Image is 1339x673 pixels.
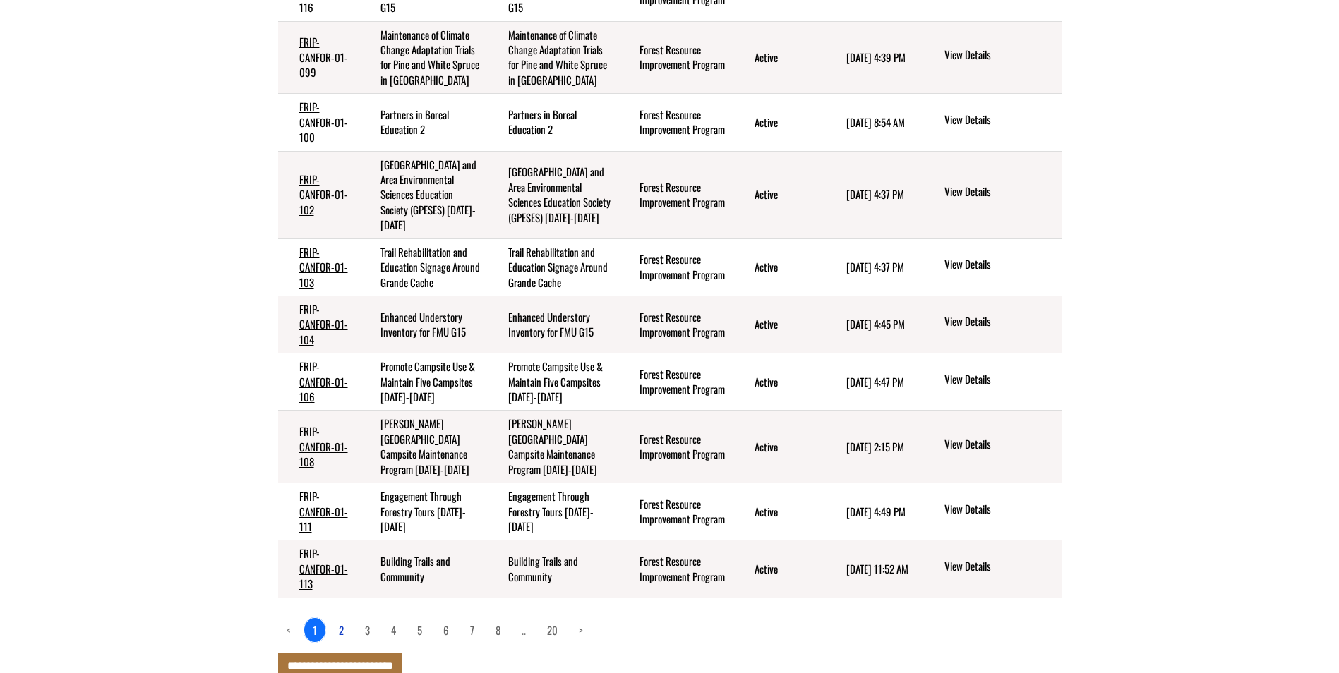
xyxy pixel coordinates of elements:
[825,483,921,540] td: 5/7/2025 4:49 PM
[921,151,1061,238] td: action menu
[359,483,487,540] td: Engagement Through Forestry Tours 2022-2026
[944,184,1055,201] a: View details
[539,618,566,642] a: page 20
[944,502,1055,519] a: View details
[921,353,1061,411] td: action menu
[921,296,1061,353] td: action menu
[733,411,825,483] td: Active
[359,296,487,353] td: Enhanced Understory Inventory for FMU G15
[299,545,348,591] a: FRIP-CANFOR-01-113
[825,540,921,598] td: 9/11/2025 11:52 AM
[278,540,359,598] td: FRIP-CANFOR-01-113
[846,374,904,389] time: [DATE] 4:47 PM
[278,411,359,483] td: FRIP-CANFOR-01-108
[846,561,908,576] time: [DATE] 11:52 AM
[825,296,921,353] td: 5/7/2025 4:45 PM
[846,316,905,332] time: [DATE] 4:45 PM
[359,353,487,411] td: Promote Campsite Use & Maintain Five Campsites 2022-2027
[487,353,618,411] td: Promote Campsite Use & Maintain Five Campsites 2022-2027
[462,618,483,642] a: page 7
[733,94,825,151] td: Active
[733,21,825,94] td: Active
[359,238,487,296] td: Trail Rehabilitation and Education Signage Around Grande Cache
[356,618,378,642] a: page 3
[278,353,359,411] td: FRIP-CANFOR-01-106
[846,504,906,519] time: [DATE] 4:49 PM
[618,94,733,151] td: Forest Resource Improvement Program
[278,151,359,238] td: FRIP-CANFOR-01-102
[487,618,509,642] a: page 8
[825,353,921,411] td: 5/7/2025 4:47 PM
[299,171,348,217] a: FRIP-CANFOR-01-102
[733,483,825,540] td: Active
[733,353,825,411] td: Active
[299,244,348,290] a: FRIP-CANFOR-01-103
[944,559,1055,576] a: View details
[359,94,487,151] td: Partners in Boreal Education 2
[825,94,921,151] td: 9/11/2025 8:54 AM
[299,99,348,145] a: FRIP-CANFOR-01-100
[733,296,825,353] td: Active
[513,618,534,642] a: Load more pages
[278,21,359,94] td: FRIP-CANFOR-01-099
[359,151,487,238] td: Grande Prairie and Area Environmental Sciences Education Society (GPESES) 2022-2026
[618,353,733,411] td: Forest Resource Improvement Program
[330,618,352,642] a: page 2
[409,618,431,642] a: page 5
[921,94,1061,151] td: action menu
[299,301,348,347] a: FRIP-CANFOR-01-104
[846,114,905,130] time: [DATE] 8:54 AM
[846,49,906,65] time: [DATE] 4:39 PM
[278,94,359,151] td: FRIP-CANFOR-01-100
[618,483,733,540] td: Forest Resource Improvement Program
[359,21,487,94] td: Maintenance of Climate Change Adaptation Trials for Pine and White Spruce in Alberta
[921,411,1061,483] td: action menu
[487,411,618,483] td: Hines Creek Area Campsite Maintenance Program 2022-2026
[944,437,1055,454] a: View details
[618,296,733,353] td: Forest Resource Improvement Program
[299,423,348,469] a: FRIP-CANFOR-01-108
[487,94,618,151] td: Partners in Boreal Education 2
[487,21,618,94] td: Maintenance of Climate Change Adaptation Trials for Pine and White Spruce in Alberta
[278,296,359,353] td: FRIP-CANFOR-01-104
[278,238,359,296] td: FRIP-CANFOR-01-103
[304,617,326,643] a: 1
[487,151,618,238] td: Grande Prairie and Area Environmental Sciences Education Society (GPESES) 2022-2026
[383,618,404,642] a: page 4
[921,540,1061,598] td: action menu
[846,186,904,202] time: [DATE] 4:37 PM
[921,238,1061,296] td: action menu
[944,372,1055,389] a: View details
[618,411,733,483] td: Forest Resource Improvement Program
[733,151,825,238] td: Active
[846,259,904,274] time: [DATE] 4:37 PM
[944,257,1055,274] a: View details
[825,238,921,296] td: 6/6/2025 4:37 PM
[359,540,487,598] td: Building Trails and Community
[618,151,733,238] td: Forest Resource Improvement Program
[825,21,921,94] td: 5/7/2025 4:39 PM
[487,483,618,540] td: Engagement Through Forestry Tours 2022-2026
[944,112,1055,129] a: View details
[278,483,359,540] td: FRIP-CANFOR-01-111
[359,411,487,483] td: Hines Creek Area Campsite Maintenance Program 2022-2026
[921,483,1061,540] td: action menu
[299,34,348,80] a: FRIP-CANFOR-01-099
[944,314,1055,331] a: View details
[487,296,618,353] td: Enhanced Understory Inventory for FMU G15
[944,47,1055,64] a: View details
[921,21,1061,94] td: action menu
[825,151,921,238] td: 6/6/2025 4:37 PM
[487,540,618,598] td: Building Trails and Community
[299,358,348,404] a: FRIP-CANFOR-01-106
[733,540,825,598] td: Active
[299,488,348,534] a: FRIP-CANFOR-01-111
[733,238,825,296] td: Active
[618,540,733,598] td: Forest Resource Improvement Program
[825,411,921,483] td: 7/11/2025 2:15 PM
[487,238,618,296] td: Trail Rehabilitation and Education Signage Around Grande Cache
[846,439,904,454] time: [DATE] 2:15 PM
[570,618,592,642] a: Next page
[618,238,733,296] td: Forest Resource Improvement Program
[618,21,733,94] td: Forest Resource Improvement Program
